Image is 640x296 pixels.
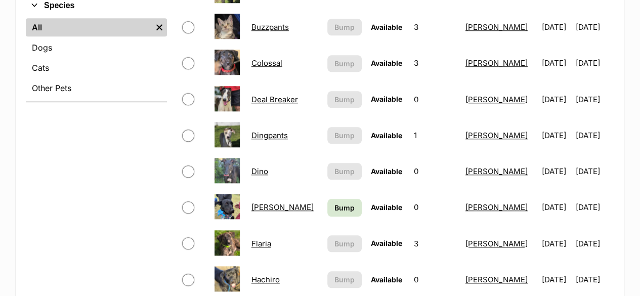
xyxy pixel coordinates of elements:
button: Bump [327,271,361,288]
td: 3 [410,46,460,80]
a: [PERSON_NAME] [465,131,528,140]
a: All [26,18,152,36]
td: [DATE] [537,46,575,80]
td: [DATE] [537,190,575,225]
a: [PERSON_NAME] [465,275,528,284]
a: [PERSON_NAME] [465,202,528,212]
button: Bump [327,235,361,252]
td: [DATE] [537,10,575,45]
td: [DATE] [576,154,613,189]
td: 3 [410,226,460,261]
td: 0 [410,154,460,189]
a: Buzzpants [251,22,289,32]
span: Available [371,23,402,31]
button: Bump [327,163,361,180]
td: 0 [410,82,460,117]
td: [DATE] [576,118,613,153]
td: [DATE] [537,226,575,261]
a: Cats [26,59,167,77]
div: Species [26,16,167,101]
a: Other Pets [26,79,167,97]
a: Colossal [251,58,282,68]
a: Hachiro [251,275,280,284]
span: Available [371,167,402,176]
span: Bump [334,166,355,177]
td: [DATE] [537,82,575,117]
span: Bump [334,274,355,285]
a: [PERSON_NAME] [465,95,528,104]
td: [DATE] [576,226,613,261]
a: [PERSON_NAME] [465,239,528,248]
td: 1 [410,118,460,153]
span: Bump [334,22,355,32]
span: Available [371,95,402,103]
a: [PERSON_NAME] [465,58,528,68]
a: Dingpants [251,131,288,140]
td: 0 [410,190,460,225]
a: Dogs [26,38,167,57]
button: Bump [327,19,361,35]
td: [DATE] [576,82,613,117]
td: [DATE] [537,118,575,153]
span: Bump [334,58,355,69]
span: Available [371,59,402,67]
td: [DATE] [576,10,613,45]
a: Dino [251,166,268,176]
a: Remove filter [152,18,167,36]
button: Bump [327,91,361,108]
a: Deal Breaker [251,95,298,104]
span: Available [371,131,402,140]
button: Bump [327,127,361,144]
td: 3 [410,10,460,45]
a: Bump [327,199,361,217]
a: [PERSON_NAME] [465,22,528,32]
td: [DATE] [537,154,575,189]
span: Bump [334,94,355,105]
span: Bump [334,130,355,141]
span: Bump [334,238,355,249]
span: Available [371,275,402,284]
a: [PERSON_NAME] [465,166,528,176]
a: Flaria [251,239,271,248]
td: [DATE] [576,190,613,225]
button: Bump [327,55,361,72]
span: Available [371,203,402,212]
span: Bump [334,202,355,213]
span: Available [371,239,402,247]
td: [DATE] [576,46,613,80]
a: [PERSON_NAME] [251,202,314,212]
